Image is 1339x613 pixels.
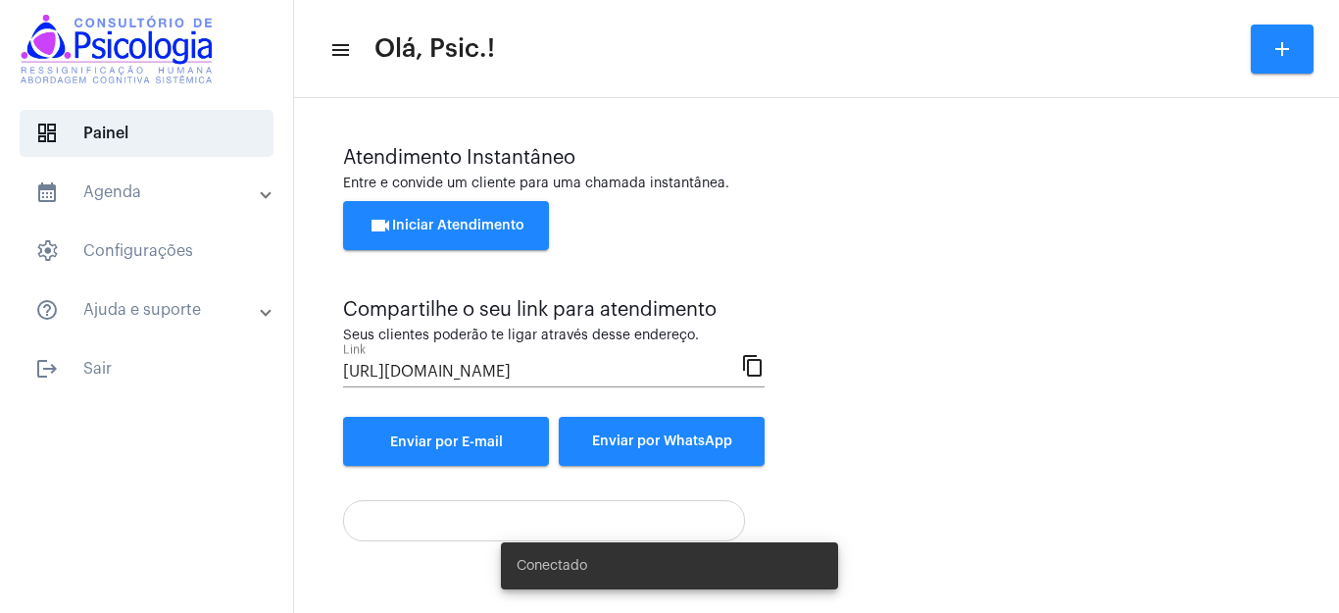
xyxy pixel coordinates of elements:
[35,357,59,381] mat-icon: sidenav icon
[343,201,549,250] button: Iniciar Atendimento
[741,353,765,377] mat-icon: content_copy
[343,147,1290,169] div: Atendimento Instantâneo
[343,299,765,321] div: Compartilhe o seu link para atendimento
[35,122,59,145] span: sidenav icon
[369,219,524,232] span: Iniciar Atendimento
[329,38,349,62] mat-icon: sidenav icon
[1270,37,1294,61] mat-icon: add
[343,329,765,343] div: Seus clientes poderão te ligar através desse endereço.
[343,177,1290,191] div: Entre e convide um cliente para uma chamada instantânea.
[20,228,273,275] span: Configurações
[20,110,273,157] span: Painel
[12,286,293,333] mat-expansion-panel-header: sidenav iconAjuda e suporte
[35,298,59,322] mat-icon: sidenav icon
[20,345,273,392] span: Sair
[592,434,732,448] span: Enviar por WhatsApp
[374,33,495,65] span: Olá, Psic.!
[369,214,392,237] mat-icon: videocam
[35,298,262,322] mat-panel-title: Ajuda e suporte
[390,435,503,449] span: Enviar por E-mail
[517,556,587,576] span: Conectado
[12,169,293,216] mat-expansion-panel-header: sidenav iconAgenda
[16,10,217,88] img: logomarcaconsultorio.jpeg
[35,239,59,263] span: sidenav icon
[343,417,549,466] a: Enviar por E-mail
[35,180,59,204] mat-icon: sidenav icon
[559,417,765,466] button: Enviar por WhatsApp
[35,180,262,204] mat-panel-title: Agenda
